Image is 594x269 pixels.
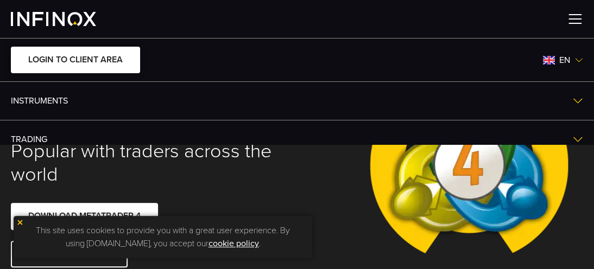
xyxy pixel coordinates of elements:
[16,219,24,226] img: yellow close icon
[11,47,140,73] a: LOGIN TO CLIENT AREA
[555,54,574,67] span: en
[208,238,259,249] a: cookie policy
[11,241,128,267] a: OPEN AN ACCOUNT
[11,203,158,229] a: DOWNLOAD METATRADER 4
[19,221,307,253] p: This site uses cookies to provide you with a great user experience. By using [DOMAIN_NAME], you a...
[11,139,286,187] h2: Popular with traders across the world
